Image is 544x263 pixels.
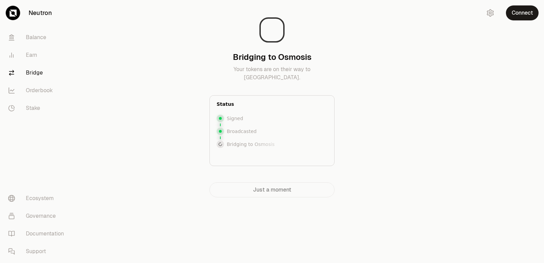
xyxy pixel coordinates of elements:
[3,207,73,225] a: Governance
[3,64,73,82] a: Bridge
[233,52,311,63] h3: Bridging to Osmosis
[3,46,73,64] a: Earn
[227,128,257,135] p: Broadcasted
[227,141,275,148] p: Bridging to Osmosis
[3,225,73,243] a: Documentation
[3,82,73,99] a: Orderbook
[506,5,539,20] button: Connect
[227,115,243,122] p: Signed
[3,243,73,260] a: Support
[217,101,234,108] p: Status
[3,29,73,46] a: Balance
[3,190,73,207] a: Ecosystem
[209,65,335,82] p: Your tokens are on their way to [GEOGRAPHIC_DATA].
[3,99,73,117] a: Stake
